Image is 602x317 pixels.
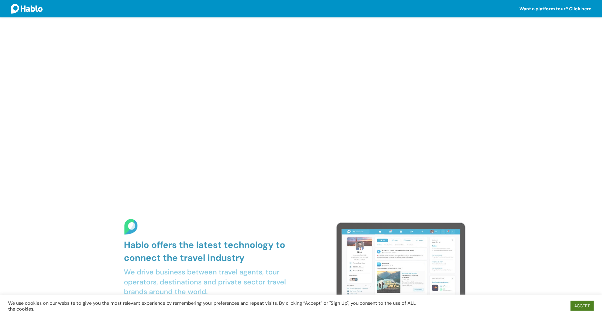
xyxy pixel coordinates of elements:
a: Want a platform tour? Click here [520,6,592,17]
strong: Hablo offers the latest technology to connect the travel industry [124,239,285,264]
h2: We drive business between travel agents, tour operators, destinations and private sector travel b... [124,268,288,301]
iframe: A quick look at Hablo [162,10,440,166]
img: Hablo [11,4,43,13]
div: We use cookies on our website to give you the most relevant experience by remembering your prefer... [8,300,418,312]
a: ACCEPT [571,301,594,311]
